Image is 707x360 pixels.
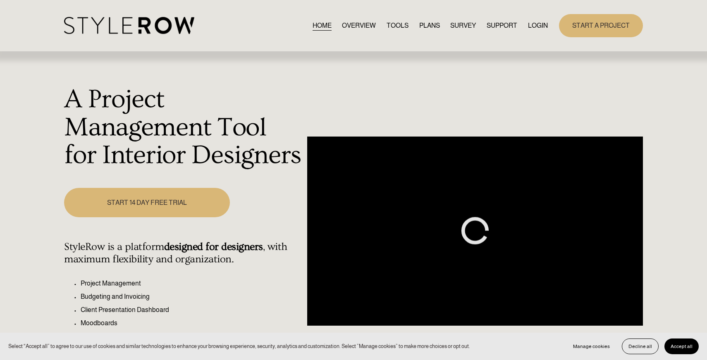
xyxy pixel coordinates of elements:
span: Manage cookies [573,343,610,349]
a: TOOLS [387,20,408,31]
p: Budgeting and Invoicing [81,292,303,302]
button: Decline all [622,338,659,354]
a: HOME [313,20,332,31]
p: Project Management [81,278,303,288]
a: SURVEY [450,20,476,31]
p: Select “Accept all” to agree to our use of cookies and similar technologies to enhance your brows... [8,342,470,350]
span: SUPPORT [487,21,517,31]
a: folder dropdown [487,20,517,31]
img: StyleRow [64,17,194,34]
a: OVERVIEW [342,20,376,31]
p: Client Presentation Dashboard [81,305,303,315]
a: PLANS [419,20,440,31]
strong: designed for designers [164,241,263,253]
a: LOGIN [528,20,548,31]
p: Order Tracking [81,331,303,341]
a: START A PROJECT [559,14,643,37]
a: START 14 DAY FREE TRIAL [64,188,229,217]
h1: A Project Management Tool for Interior Designers [64,86,303,170]
span: Decline all [628,343,652,349]
button: Manage cookies [567,338,616,354]
h4: StyleRow is a platform , with maximum flexibility and organization. [64,241,303,266]
button: Accept all [664,338,699,354]
span: Accept all [671,343,693,349]
p: Moodboards [81,318,303,328]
